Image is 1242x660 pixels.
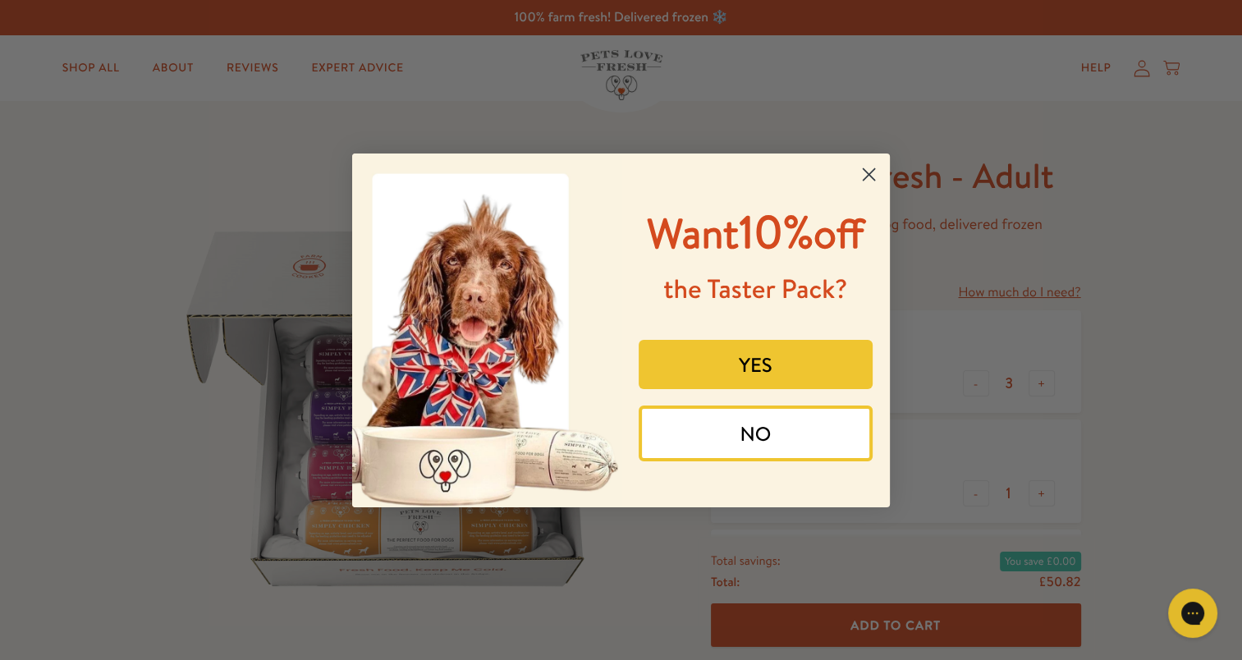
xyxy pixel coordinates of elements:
[663,271,847,307] span: the Taster Pack?
[813,205,864,262] span: off
[639,340,873,389] button: YES
[352,154,621,507] img: 8afefe80-1ef6-417a-b86b-9520c2248d41.jpeg
[647,205,739,262] span: Want
[855,160,883,189] button: Close dialog
[647,199,864,263] span: 10%
[1160,583,1226,644] iframe: Gorgias live chat messenger
[639,406,873,461] button: NO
